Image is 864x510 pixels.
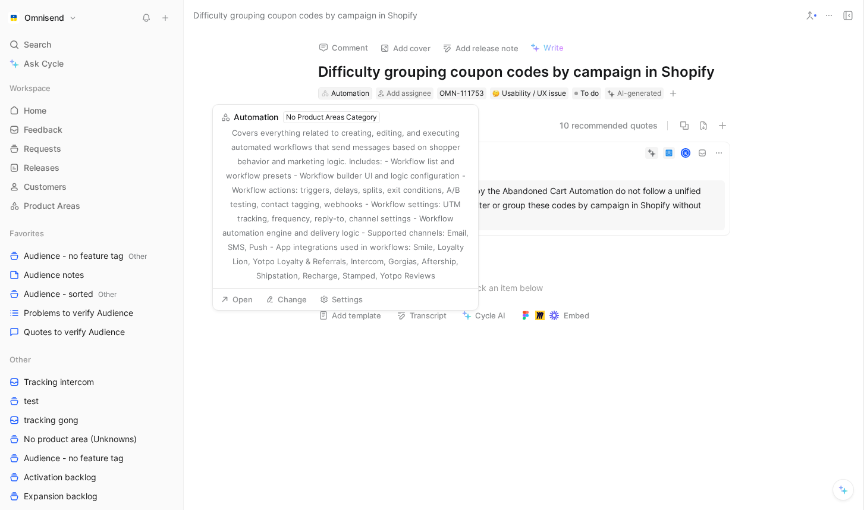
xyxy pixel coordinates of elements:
[516,307,595,324] button: Embed
[234,110,278,124] span: Automation
[315,291,368,308] button: Settings
[391,307,452,324] button: Transcript
[492,90,499,97] img: 🤔
[24,37,51,52] span: Search
[5,102,178,120] a: Home
[5,449,178,467] a: Audience - no feature tag
[329,184,719,227] div: The unique coupon codes generated by the Abandoned Cart Automation do not follow a unified naming...
[24,181,67,193] span: Customers
[375,40,436,57] button: Add cover
[24,250,147,262] span: Audience - no feature tag
[313,39,373,56] button: Comment
[543,42,564,53] span: Write
[286,111,377,123] div: No Product Areas Category
[24,452,124,464] span: Audience - no feature tag
[24,57,64,71] span: Ask Cycle
[5,373,178,391] a: Tracking intercom
[5,323,178,341] a: Quotes to verify Audience
[24,288,117,301] span: Audience - sorted
[313,307,387,324] button: Add template
[5,304,178,322] a: Problems to verify Audience
[193,8,417,23] span: Difficulty grouping coupon codes by campaign in Shopify
[5,79,178,97] div: Workspace
[492,87,566,99] div: Usability / UX issue
[5,351,178,368] div: Other
[24,269,84,281] span: Audience notes
[5,159,178,177] a: Releases
[572,87,601,99] div: To do
[98,290,117,299] span: Other
[681,149,689,157] div: K
[5,10,80,26] button: OmnisendOmnisend
[5,178,178,196] a: Customers
[215,291,258,308] button: Open
[439,87,484,99] div: OMN-111753
[5,197,178,215] a: Product Areas
[24,12,64,23] h1: Omnisend
[5,392,178,410] a: test
[457,307,511,324] button: Cycle AI
[24,490,98,502] span: Expansion backlog
[617,87,661,99] div: AI-generated
[5,468,178,486] a: Activation backlog
[580,87,599,99] span: To do
[24,376,94,388] span: Tracking intercom
[5,266,178,284] a: Audience notes
[437,40,524,57] button: Add release note
[128,252,147,261] span: Other
[5,121,178,139] a: Feedback
[560,118,658,133] button: 10 recommended quotes
[24,307,133,319] span: Problems to verify Audience
[215,107,476,286] button: AutomationNo Product Areas CategoryCovers everything related to creating, editing, and executing ...
[24,200,80,212] span: Product Areas
[490,87,568,99] div: 🤔Usability / UX issue
[24,471,96,483] span: Activation backlog
[8,12,20,24] img: Omnisend
[331,87,369,99] div: Automation
[5,140,178,158] a: Requests
[5,36,178,54] div: Search
[24,143,61,155] span: Requests
[24,414,78,426] span: tracking gong
[24,124,62,136] span: Feedback
[5,430,178,448] a: No product area (Unknowns)
[5,285,178,303] a: Audience - sortedOther
[24,395,39,407] span: test
[318,62,730,82] h1: Difficulty grouping coupon codes by campaign in Shopify
[5,247,178,265] a: Audience - no feature tagOther
[10,82,51,94] span: Workspace
[24,162,59,174] span: Releases
[24,326,125,338] span: Quotes to verify Audience
[387,89,431,98] span: Add assignee
[10,227,44,239] span: Favorites
[5,487,178,505] a: Expansion backlog
[24,433,137,445] span: No product area (Unknowns)
[5,411,178,429] a: tracking gong
[5,55,178,73] a: Ask Cycle
[5,224,178,242] div: Favorites
[525,39,569,56] button: Write
[24,105,46,117] span: Home
[260,291,312,308] button: Change
[221,126,470,283] div: Covers everything related to creating, editing, and executing automated workflows that send messa...
[10,353,31,365] span: Other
